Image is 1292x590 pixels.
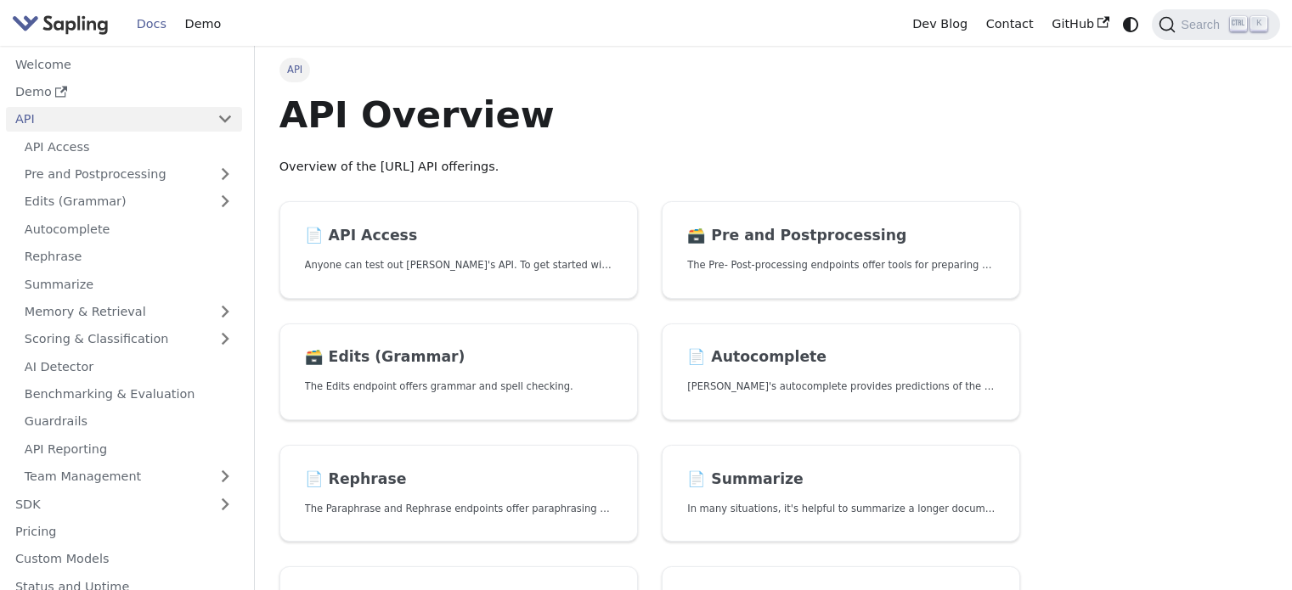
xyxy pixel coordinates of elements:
p: The Paraphrase and Rephrase endpoints offer paraphrasing for particular styles. [305,501,612,517]
a: Pricing [6,520,242,544]
a: Welcome [6,52,242,76]
a: Custom Models [6,547,242,571]
p: Anyone can test out Sapling's API. To get started with the API, simply: [305,257,612,273]
h2: Pre and Postprocessing [687,227,995,245]
a: Dev Blog [903,11,976,37]
img: Sapling.ai [12,12,109,37]
h2: API Access [305,227,612,245]
span: API [279,58,311,81]
h2: Edits (Grammar) [305,348,612,367]
button: Switch between dark and light mode (currently system mode) [1119,12,1143,37]
a: Scoring & Classification [15,327,242,351]
p: The Pre- Post-processing endpoints offer tools for preparing your text data for ingestation as we... [687,257,995,273]
a: API Reporting [15,436,242,461]
a: Edits (Grammar) [15,189,242,214]
a: 📄️ RephraseThe Paraphrase and Rephrase endpoints offer paraphrasing for particular styles. [279,445,638,542]
a: API Access [15,134,242,159]
a: Autocomplete [15,216,242,241]
a: GitHub [1042,11,1118,37]
span: Search [1176,18,1230,31]
p: In many situations, it's helpful to summarize a longer document into a shorter, more easily diges... [687,501,995,517]
a: Benchmarking & Evaluation [15,382,242,407]
button: Search (Ctrl+K) [1152,9,1279,40]
kbd: K [1250,16,1267,31]
a: 🗃️ Pre and PostprocessingThe Pre- Post-processing endpoints offer tools for preparing your text d... [662,201,1020,299]
nav: Breadcrumbs [279,58,1021,81]
a: Team Management [15,464,242,489]
a: SDK [6,492,208,516]
a: Memory & Retrieval [15,300,242,324]
button: Expand sidebar category 'SDK' [208,492,242,516]
p: Sapling's autocomplete provides predictions of the next few characters or words [687,379,995,395]
a: 📄️ SummarizeIn many situations, it's helpful to summarize a longer document into a shorter, more ... [662,445,1020,542]
a: Demo [176,11,230,37]
a: 🗃️ Edits (Grammar)The Edits endpoint offers grammar and spell checking. [279,323,638,421]
a: Docs [127,11,176,37]
h1: API Overview [279,92,1021,138]
button: Collapse sidebar category 'API' [208,107,242,132]
a: AI Detector [15,354,242,379]
p: The Edits endpoint offers grammar and spell checking. [305,379,612,395]
a: Pre and Postprocessing [15,162,242,187]
p: Overview of the [URL] API offerings. [279,157,1021,177]
h2: Rephrase [305,470,612,489]
h2: Autocomplete [687,348,995,367]
a: Rephrase [15,244,242,269]
a: Demo [6,80,242,104]
a: Summarize [15,272,242,296]
a: 📄️ Autocomplete[PERSON_NAME]'s autocomplete provides predictions of the next few characters or words [662,323,1020,421]
h2: Summarize [687,470,995,489]
a: Sapling.ai [12,12,115,37]
a: Guardrails [15,409,242,434]
a: Contact [977,11,1043,37]
a: 📄️ API AccessAnyone can test out [PERSON_NAME]'s API. To get started with the API, simply: [279,201,638,299]
a: API [6,107,208,132]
